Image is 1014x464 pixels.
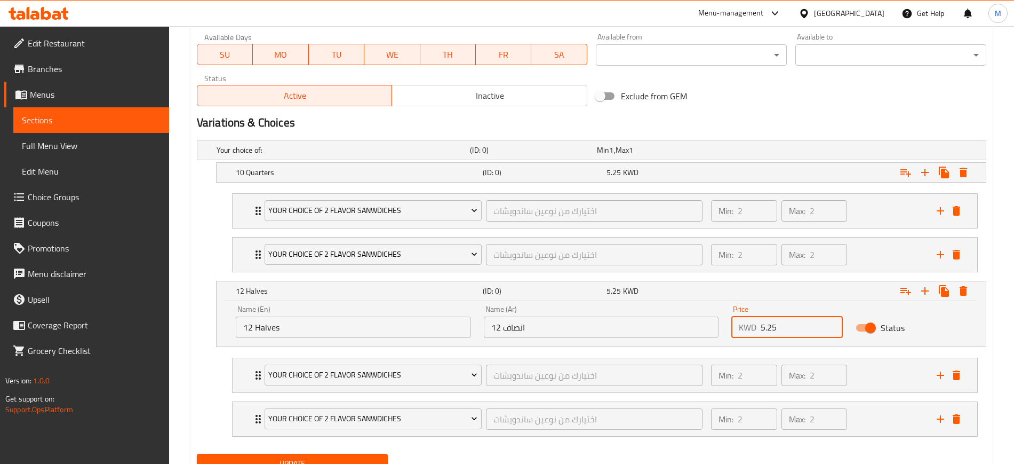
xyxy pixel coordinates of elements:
a: Coupons [4,210,169,235]
span: FR [480,47,527,62]
a: Menu disclaimer [4,261,169,287]
a: Sections [13,107,169,133]
a: Promotions [4,235,169,261]
span: 5.25 [606,166,621,179]
a: Edit Restaurant [4,30,169,56]
button: Add new choice [915,281,935,301]
span: Max [616,143,629,157]
span: TH [425,47,472,62]
button: Your Choice of 2 Flavor Sanwdiches [265,365,482,386]
span: Your Choice of 2 Flavor Sanwdiches [268,368,477,382]
div: Menu-management [698,7,764,20]
span: Sections [22,114,161,127]
button: Your Choice of 2 Flavor Sanwdiches [265,200,482,222]
button: Delete 12 Halves [954,281,973,301]
div: [GEOGRAPHIC_DATA] [814,7,884,19]
button: Add choice group [896,281,915,301]
span: Edit Menu [22,165,161,178]
p: Max: [789,369,805,382]
button: Inactive [392,85,587,106]
button: delete [948,203,964,219]
span: M [995,7,1001,19]
span: Full Menu View [22,139,161,152]
a: Menus [4,82,169,107]
button: Your Choice of 2 Flavor Sanwdiches [265,408,482,430]
span: Your Choice of 2 Flavor Sanwdiches [268,412,477,426]
input: Enter name En [236,317,471,338]
button: WE [364,44,420,65]
span: 5.25 [606,284,621,298]
a: Coverage Report [4,312,169,338]
li: Expand [223,189,986,233]
span: TU [313,47,360,62]
input: Please enter price [761,317,842,338]
span: Status [881,321,905,334]
div: Expand [233,402,977,436]
span: MO [257,47,304,62]
button: SA [531,44,587,65]
div: , [597,145,720,155]
h2: Variations & Choices [197,115,986,131]
span: Menu disclaimer [28,268,161,280]
span: KWD [623,284,638,298]
span: Active [202,88,388,104]
a: Edit Menu [13,159,169,184]
button: add [932,203,948,219]
div: ​ [795,44,986,66]
span: KWD [623,166,638,179]
h5: (ID: 0) [483,167,602,178]
span: Coupons [28,216,161,229]
span: Exclude from GEM [621,90,687,103]
span: SA [536,47,582,62]
p: Max: [789,205,805,217]
span: 1.0.0 [33,374,50,388]
span: Your Choice of 2 Flavor Sanwdiches [268,204,477,217]
div: Expand [233,358,977,392]
button: SU [197,44,253,65]
button: Add new choice [915,163,935,182]
li: Expand [223,233,986,277]
span: Coverage Report [28,319,161,332]
input: Enter name Ar [484,317,719,338]
span: 1 [629,143,633,157]
div: ​ [596,44,787,66]
span: Menus [30,88,161,101]
span: Version: [5,374,31,388]
button: delete [948,367,964,383]
div: Expand [217,163,986,182]
button: MO [253,44,308,65]
a: Grocery Checklist [4,338,169,364]
a: Branches [4,56,169,82]
h5: 10 Quarters [236,167,478,178]
p: KWD [739,321,756,334]
h5: (ID: 0) [483,286,602,296]
a: Choice Groups [4,184,169,210]
span: Grocery Checklist [28,344,161,357]
div: Expand [233,194,977,228]
span: WE [369,47,416,62]
button: delete [948,411,964,427]
button: add [932,247,948,263]
a: Upsell [4,287,169,312]
span: Choice Groups [28,191,161,203]
button: add [932,367,948,383]
button: FR [476,44,531,65]
button: TU [309,44,364,65]
h5: Your choice of: [217,145,466,155]
button: Clone new choice [935,163,954,182]
span: Upsell [28,293,161,306]
button: delete [948,247,964,263]
p: Max: [789,413,805,426]
a: Support.OpsPlatform [5,403,73,416]
button: Active [197,85,393,106]
p: Min: [718,413,733,426]
span: Inactive [396,88,583,104]
button: add [932,411,948,427]
a: Full Menu View [13,133,169,159]
p: Max: [789,248,805,261]
span: Edit Restaurant [28,37,161,50]
span: Branches [28,62,161,75]
li: Expand [223,353,986,397]
p: Min: [718,248,733,261]
span: Your Choice of 2 Flavor Sanwdiches [268,248,477,261]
